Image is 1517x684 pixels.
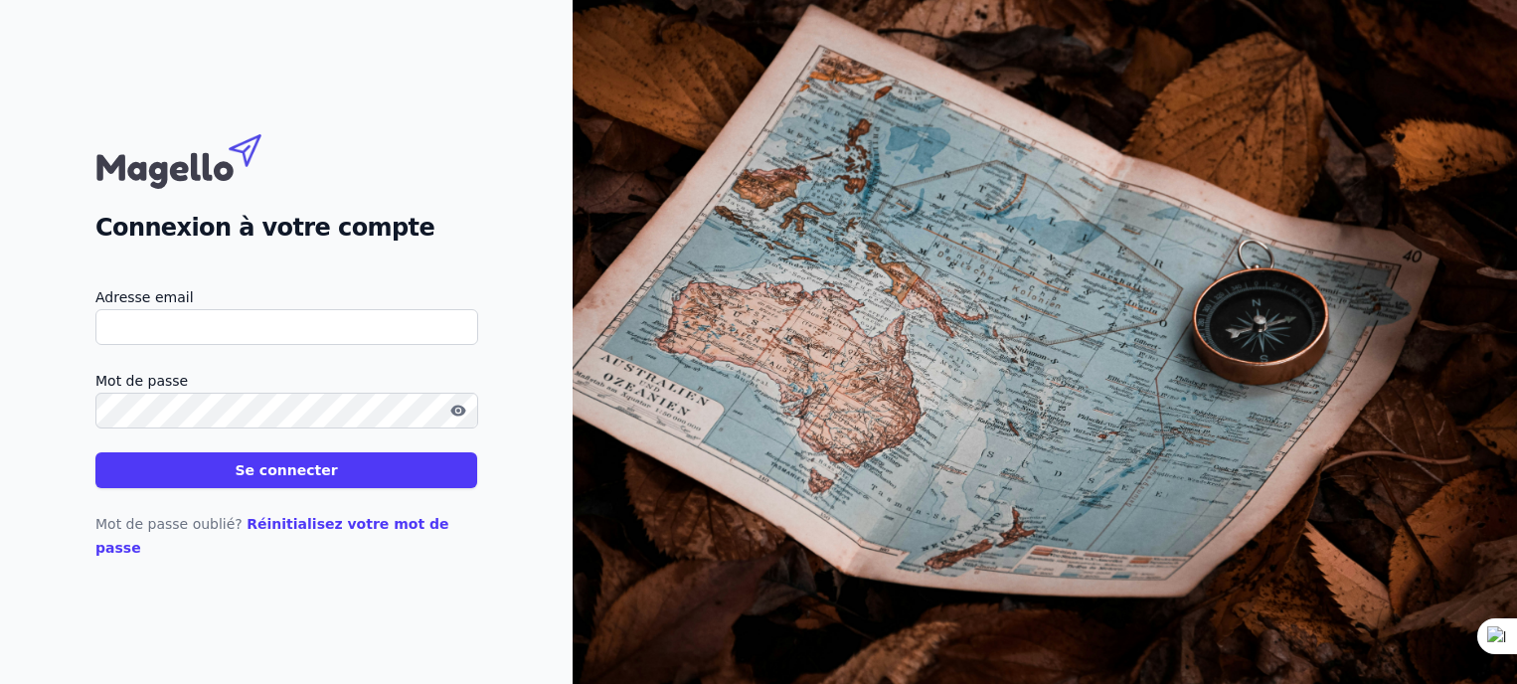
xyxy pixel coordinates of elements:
[95,285,477,309] label: Adresse email
[95,124,304,194] img: Magello
[95,452,477,488] button: Se connecter
[95,516,449,556] a: Réinitialisez votre mot de passe
[95,210,477,246] h2: Connexion à votre compte
[95,369,477,393] label: Mot de passe
[95,512,477,560] p: Mot de passe oublié?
